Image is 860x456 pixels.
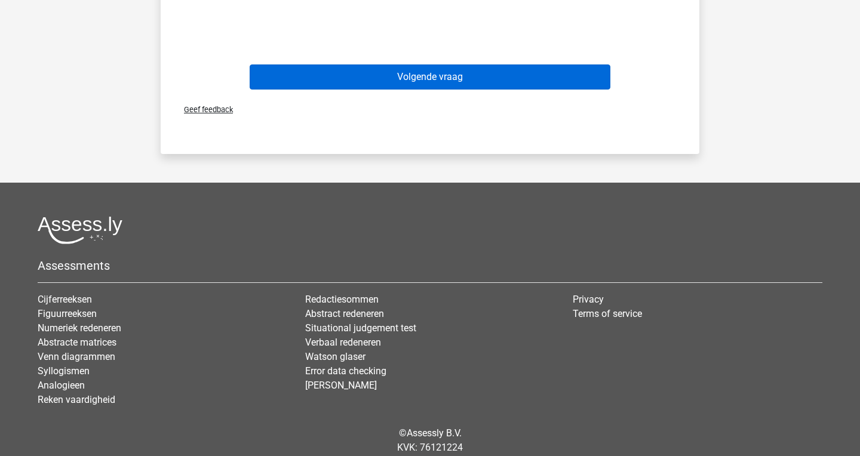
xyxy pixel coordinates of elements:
a: Terms of service [573,308,642,319]
a: Watson glaser [305,351,365,362]
a: Reken vaardigheid [38,394,115,405]
a: Abstract redeneren [305,308,384,319]
a: Venn diagrammen [38,351,115,362]
a: Numeriek redeneren [38,322,121,334]
a: Cijferreeksen [38,294,92,305]
span: Geef feedback [174,105,233,114]
a: Assessly B.V. [407,427,462,439]
h5: Assessments [38,258,822,273]
a: Privacy [573,294,604,305]
img: Assessly logo [38,216,122,244]
a: Redactiesommen [305,294,379,305]
a: Analogieen [38,380,85,391]
a: [PERSON_NAME] [305,380,377,391]
button: Volgende vraag [250,64,611,90]
a: Situational judgement test [305,322,416,334]
a: Syllogismen [38,365,90,377]
a: Figuurreeksen [38,308,97,319]
a: Abstracte matrices [38,337,116,348]
a: Error data checking [305,365,386,377]
a: Verbaal redeneren [305,337,381,348]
